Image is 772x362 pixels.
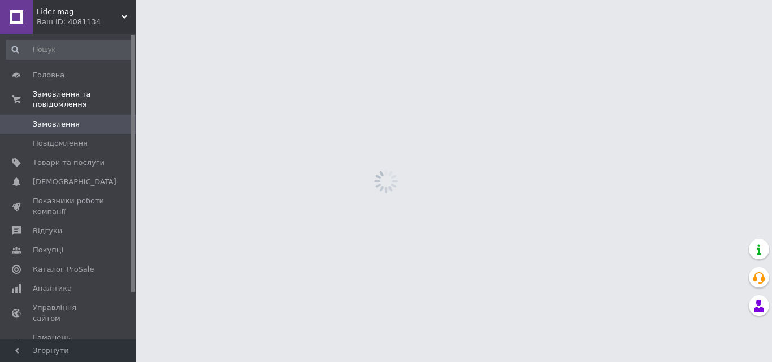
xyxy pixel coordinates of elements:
[33,119,80,129] span: Замовлення
[33,333,105,353] span: Гаманець компанії
[33,89,136,110] span: Замовлення та повідомлення
[33,196,105,216] span: Показники роботи компанії
[33,284,72,294] span: Аналітика
[33,138,88,149] span: Повідомлення
[33,70,64,80] span: Головна
[33,245,63,255] span: Покупці
[33,264,94,274] span: Каталог ProSale
[6,40,133,60] input: Пошук
[37,17,136,27] div: Ваш ID: 4081134
[37,7,122,17] span: Lider-mag
[33,158,105,168] span: Товари та послуги
[33,303,105,323] span: Управління сайтом
[33,177,116,187] span: [DEMOGRAPHIC_DATA]
[33,226,62,236] span: Відгуки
